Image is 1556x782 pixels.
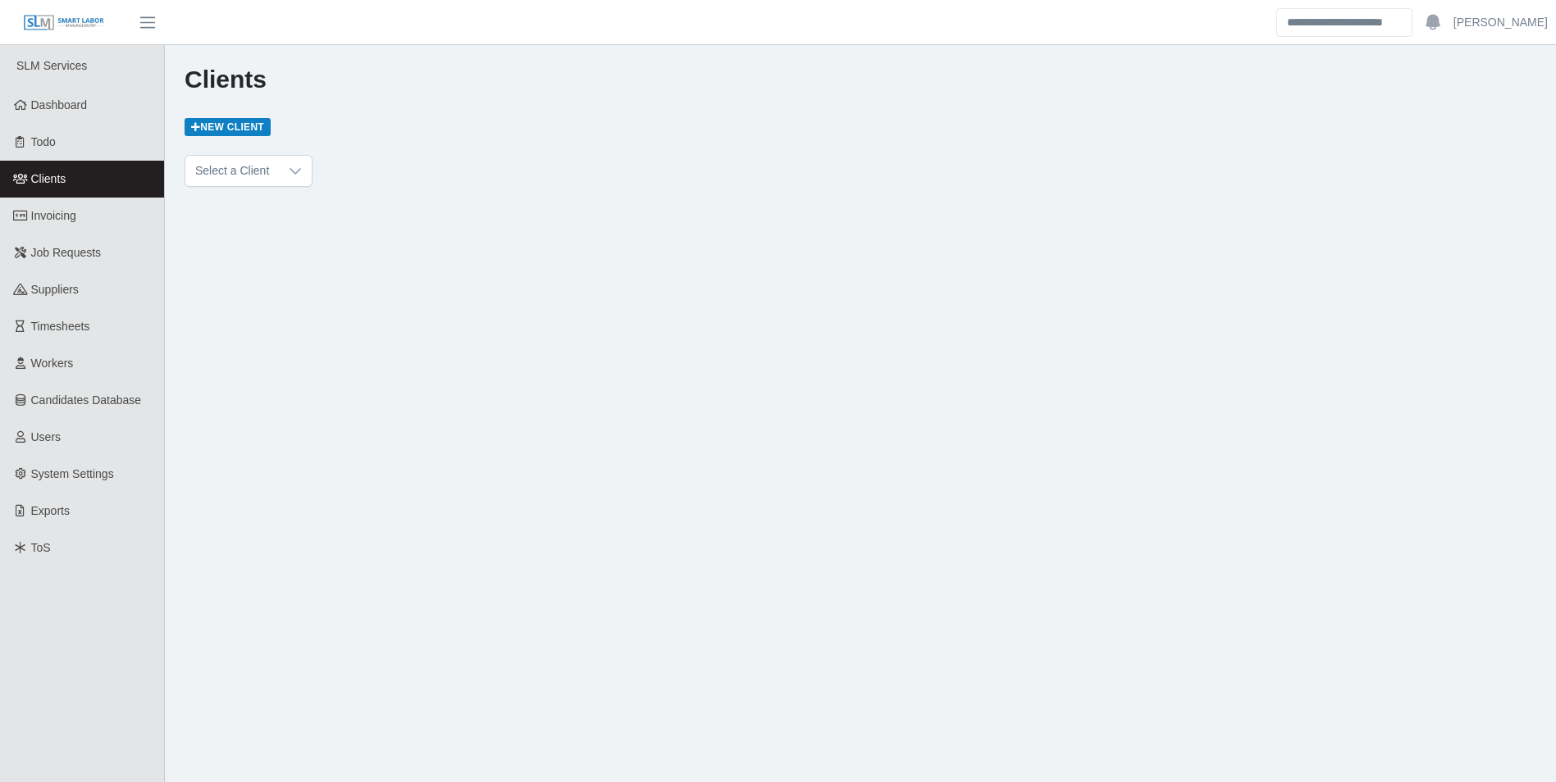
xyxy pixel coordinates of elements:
span: Invoicing [31,209,76,222]
h1: Clients [185,65,1536,94]
span: System Settings [31,467,114,480]
span: Workers [31,357,74,370]
img: SLM Logo [23,14,105,32]
span: Exports [31,504,70,517]
span: Todo [31,135,56,148]
span: Dashboard [31,98,88,111]
a: [PERSON_NAME] [1453,14,1548,31]
span: Timesheets [31,320,90,333]
input: Search [1276,8,1412,37]
span: Users [31,430,62,443]
span: Candidates Database [31,393,142,407]
span: Suppliers [31,283,79,296]
span: Job Requests [31,246,102,259]
span: Clients [31,172,66,185]
a: New Client [185,118,271,136]
span: Select a Client [185,156,279,186]
span: ToS [31,541,51,554]
span: SLM Services [16,59,87,72]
